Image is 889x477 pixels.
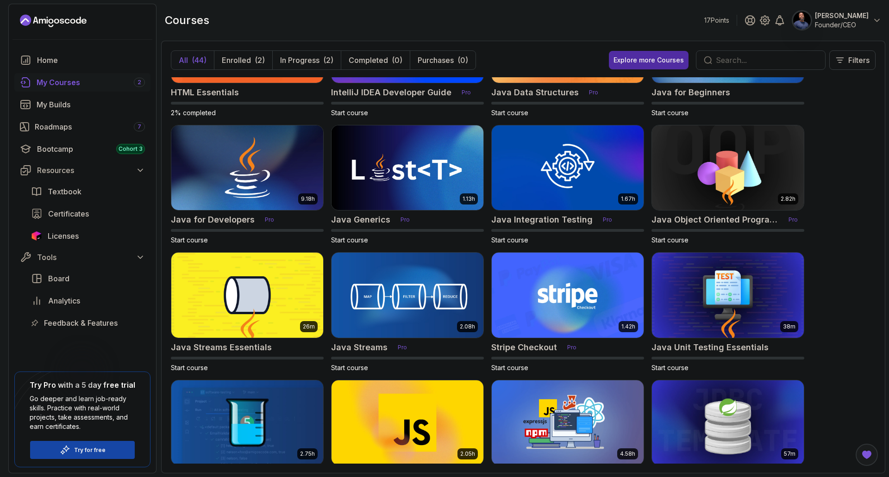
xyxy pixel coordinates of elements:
p: 9.18h [301,195,315,203]
p: All [179,55,188,66]
p: 2.05h [460,450,475,458]
p: 1.13h [463,195,475,203]
span: Board [48,273,69,284]
p: Pro [562,343,582,352]
img: Java Unit Testing Essentials card [652,253,804,338]
div: (0) [457,55,468,66]
button: Resources [14,162,150,179]
span: Start course [651,236,689,244]
h2: Java Integration Testing [491,213,593,226]
button: Explore more Courses [609,51,689,69]
p: Pro [783,215,803,224]
button: Tools [14,249,150,266]
span: Start course [171,236,208,244]
span: Start course [171,364,208,372]
a: Landing page [20,13,87,28]
p: Pro [259,215,280,224]
h2: Java for Beginners [651,86,730,99]
a: roadmaps [14,118,150,136]
a: home [14,51,150,69]
img: Java Unit Testing and TDD card [171,380,323,465]
div: (44) [192,55,207,66]
p: Founder/CEO [815,20,869,30]
p: [PERSON_NAME] [815,11,869,20]
span: Feedback & Features [44,317,118,328]
p: 38m [783,323,795,330]
span: Start course [651,364,689,372]
p: Pro [392,343,413,352]
h2: Java Streams Essentials [171,341,272,354]
p: 4.58h [620,450,635,458]
a: Try for free [74,446,106,454]
h2: courses [165,13,209,28]
h2: Java Generics [331,213,390,226]
div: My Builds [37,99,145,110]
span: Start course [491,236,528,244]
h2: Java Unit Testing Essentials [651,341,769,354]
span: Start course [331,109,368,117]
p: 1.42h [621,323,635,330]
a: courses [14,73,150,92]
span: Certificates [48,208,89,219]
button: All(44) [171,51,214,69]
img: Spring JDBC Template card [652,380,804,465]
h2: Java Data Structures [491,86,579,99]
h2: IntelliJ IDEA Developer Guide [331,86,451,99]
div: Roadmaps [35,121,145,132]
p: 2.82h [781,195,795,203]
div: Resources [37,165,145,176]
span: Analytics [48,295,80,306]
p: Pro [456,88,476,97]
a: licenses [25,227,150,245]
p: 2.08h [460,323,475,330]
div: (0) [392,55,402,66]
a: certificates [25,204,150,223]
p: Completed [349,55,388,66]
a: analytics [25,291,150,310]
div: Home [37,55,145,66]
div: (2) [255,55,265,66]
div: My Courses [37,77,145,88]
img: Java Streams Essentials card [171,253,323,338]
span: Textbook [48,186,81,197]
button: Filters [829,50,876,70]
button: user profile image[PERSON_NAME]Founder/CEO [793,11,882,30]
span: 2% completed [171,109,216,117]
div: Bootcamp [37,143,145,155]
button: In Progress(2) [272,51,341,69]
img: Javascript for Beginners card [332,380,483,465]
p: 1.67h [621,195,635,203]
button: Purchases(0) [410,51,476,69]
p: Pro [583,88,604,97]
div: Explore more Courses [614,56,684,65]
a: bootcamp [14,140,150,158]
button: Completed(0) [341,51,410,69]
a: builds [14,95,150,114]
p: In Progress [280,55,319,66]
img: user profile image [793,12,811,29]
p: Purchases [418,55,454,66]
p: 26m [303,323,315,330]
div: Tools [37,252,145,263]
img: Stripe Checkout card [492,253,644,338]
a: board [25,269,150,288]
img: Javascript Mastery card [492,380,644,465]
p: Enrolled [222,55,251,66]
p: Go deeper and learn job-ready skills. Practice with real-world projects, take assessments, and ea... [30,394,135,431]
a: textbook [25,182,150,201]
img: Java Generics card [332,125,483,211]
div: (2) [323,55,333,66]
span: Start course [331,364,368,372]
input: Search... [716,55,818,66]
img: Java Integration Testing card [492,125,644,211]
span: Start course [491,109,528,117]
h2: Java for Developers [171,213,255,226]
h2: Java Object Oriented Programming [651,213,778,226]
button: Open Feedback Button [856,444,878,466]
button: Try for free [30,440,135,459]
span: Start course [651,109,689,117]
p: 17 Points [704,16,729,25]
span: Licenses [48,230,79,242]
span: 2 [138,79,141,86]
